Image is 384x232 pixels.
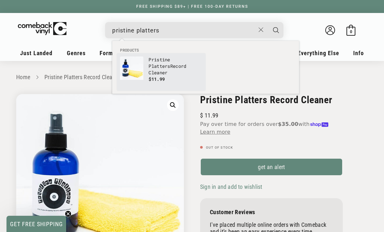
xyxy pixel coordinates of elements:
[350,29,352,34] span: 0
[44,74,120,80] a: Pristine Platters Record Cleaner
[112,24,255,37] input: When autocomplete results are available use up and down arrows to review and enter to select
[200,112,203,119] span: $
[149,56,170,63] b: Pristine
[149,63,170,69] b: Platters
[200,183,264,190] button: Sign in and add to wishlist
[149,56,202,76] p: Record Cleaner
[20,50,53,56] span: Just Landed
[353,50,364,56] span: Info
[120,56,202,88] a: Pristine Platters Record Cleaner Pristine PlattersRecord Cleaner $11.99
[200,94,343,105] h2: Pristine Platters Record Cleaner
[117,53,206,91] li: products: Pristine Platters Record Cleaner
[16,73,368,82] nav: breadcrumbs
[200,158,343,176] a: get an alert
[112,41,299,94] div: Products
[130,4,255,9] a: FREE SHIPPING $89+ | FREE 100-DAY RETURNS
[210,209,333,215] p: Customer Reviews
[120,56,143,80] img: Pristine Platters Record Cleaner
[6,216,66,232] div: GET FREE SHIPPINGClose teaser
[65,211,71,217] button: Close teaser
[117,47,294,53] li: Products
[100,50,121,56] span: Formats
[10,221,63,227] span: GET FREE SHIPPING
[105,22,283,38] div: Search
[67,50,86,56] span: Genres
[149,76,165,82] span: $11.99
[255,23,267,37] button: Close
[268,22,284,38] button: Search
[16,74,30,80] a: Home
[298,50,339,56] span: Everything Else
[200,112,218,119] span: 11.99
[200,146,343,150] p: Out of stock
[200,183,262,190] span: Sign in and add to wishlist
